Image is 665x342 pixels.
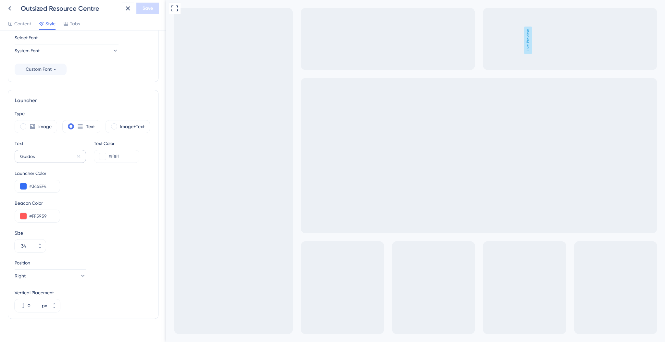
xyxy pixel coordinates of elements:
div: Text Color [94,140,139,147]
div: 3 [26,3,28,8]
div: Launcher [15,97,152,104]
div: 14 [77,154,81,159]
label: Image [38,123,52,130]
input: 14 [20,153,74,160]
span: Custom Font [26,66,52,73]
div: Type [15,110,152,117]
div: Vertical Placement [15,289,60,297]
span: Content [14,20,31,28]
div: px [42,302,47,310]
label: Text [86,123,95,130]
div: Size [15,229,152,237]
button: px [48,306,60,312]
div: Launcher Color [15,169,60,177]
input: px [28,302,41,310]
button: System Font [15,44,119,57]
div: Beacon Color [15,199,152,207]
div: close resource center [82,5,92,16]
span: Style [45,20,56,28]
div: Select Font [15,34,152,42]
button: px [48,299,60,306]
div: Position [15,259,86,267]
span: Save [143,5,153,12]
label: Image+Text [120,123,144,130]
div: Text [15,140,23,147]
button: Custom Font [15,64,67,75]
button: Right [15,269,86,282]
button: Save [136,3,159,14]
span: System Font [15,47,40,55]
div: Outsized Resource Centre [21,4,119,13]
span: Tabs [70,20,80,28]
span: Right [15,272,26,280]
span: Live Preview [358,27,366,54]
span: Guides [5,2,22,9]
